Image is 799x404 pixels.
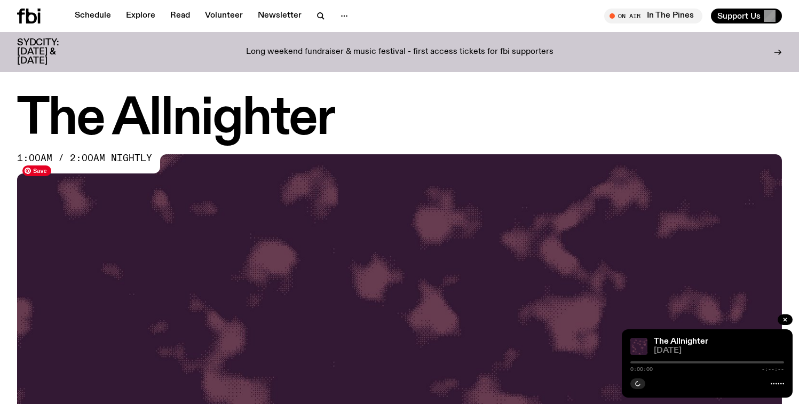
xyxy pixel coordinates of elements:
[17,154,152,163] span: 1:00am / 2:00am nightly
[711,9,782,23] button: Support Us
[604,9,702,23] button: On AirIn The Pines
[654,337,708,346] a: The Allnighter
[68,9,117,23] a: Schedule
[246,47,553,57] p: Long weekend fundraiser & music festival - first access tickets for fbi supporters
[17,38,85,66] h3: SYDCITY: [DATE] & [DATE]
[762,367,784,372] span: -:--:--
[22,165,51,176] span: Save
[164,9,196,23] a: Read
[654,347,784,355] span: [DATE]
[717,11,761,21] span: Support Us
[251,9,308,23] a: Newsletter
[120,9,162,23] a: Explore
[630,367,653,372] span: 0:00:00
[199,9,249,23] a: Volunteer
[17,96,782,144] h1: The Allnighter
